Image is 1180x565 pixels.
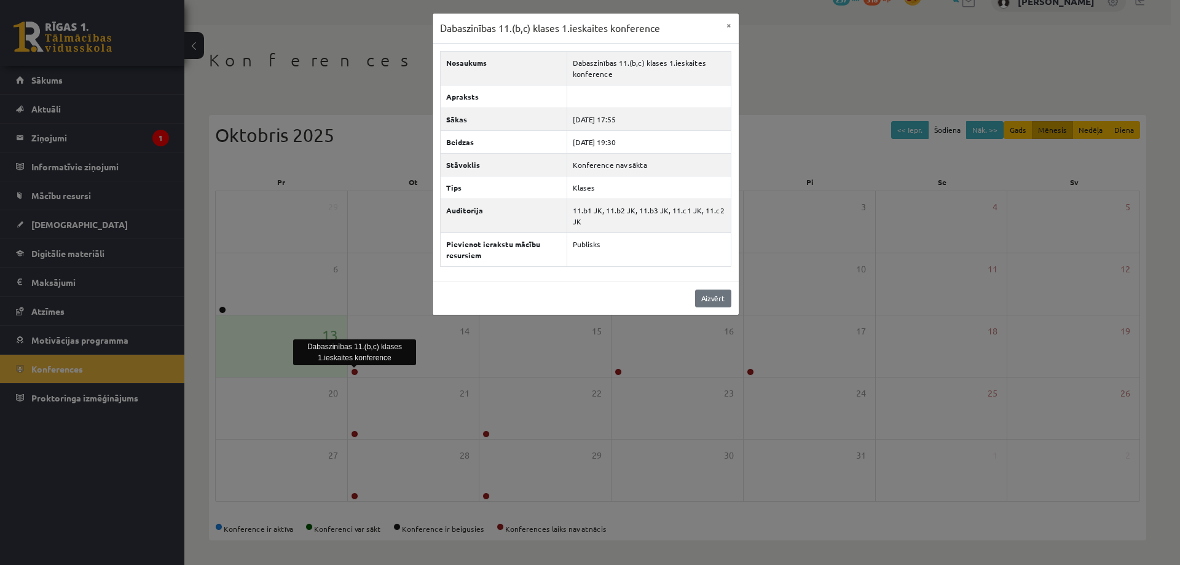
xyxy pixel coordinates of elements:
[440,232,567,266] th: Pievienot ierakstu mācību resursiem
[293,339,416,365] div: Dabaszinības 11.(b,c) klases 1.ieskaites konference
[440,85,567,108] th: Apraksts
[440,199,567,232] th: Auditorija
[567,108,731,130] td: [DATE] 17:55
[440,176,567,199] th: Tips
[567,51,731,85] td: Dabaszinības 11.(b,c) klases 1.ieskaites konference
[695,290,731,307] a: Aizvērt
[440,153,567,176] th: Stāvoklis
[440,51,567,85] th: Nosaukums
[567,130,731,153] td: [DATE] 19:30
[567,153,731,176] td: Konference nav sākta
[440,130,567,153] th: Beidzas
[440,21,660,36] h3: Dabaszinības 11.(b,c) klases 1.ieskaites konference
[440,108,567,130] th: Sākas
[567,232,731,266] td: Publisks
[567,176,731,199] td: Klases
[719,14,739,37] button: ×
[567,199,731,232] td: 11.b1 JK, 11.b2 JK, 11.b3 JK, 11.c1 JK, 11.c2 JK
